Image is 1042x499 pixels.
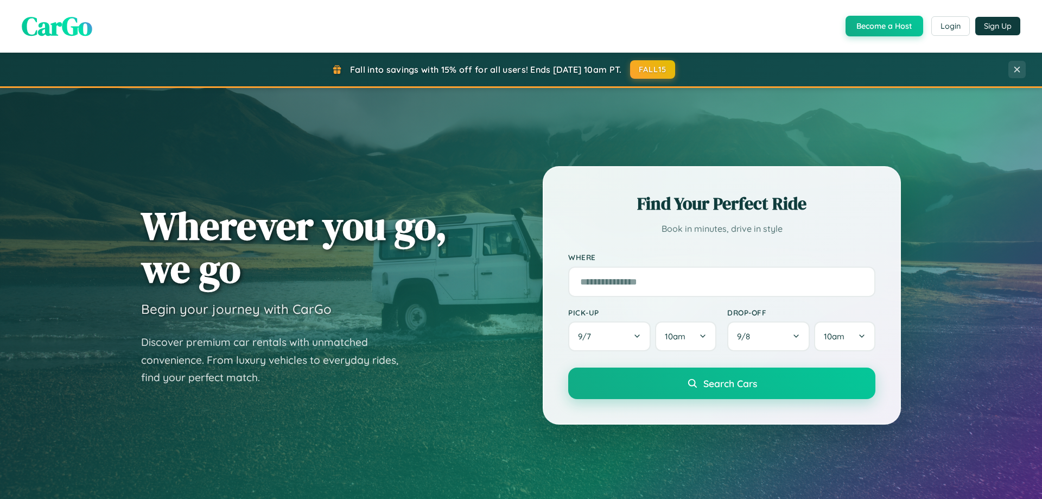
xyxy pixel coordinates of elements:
[568,368,875,399] button: Search Cars
[141,204,447,290] h1: Wherever you go, we go
[568,221,875,237] p: Book in minutes, drive in style
[141,333,412,387] p: Discover premium car rentals with unmatched convenience. From luxury vehicles to everyday rides, ...
[630,60,676,79] button: FALL15
[814,321,875,351] button: 10am
[727,308,875,317] label: Drop-off
[22,8,92,44] span: CarGo
[846,16,923,36] button: Become a Host
[568,321,651,351] button: 9/7
[824,331,844,342] span: 10am
[141,301,332,317] h3: Begin your journey with CarGo
[931,16,970,36] button: Login
[568,253,875,262] label: Where
[975,17,1020,35] button: Sign Up
[655,321,716,351] button: 10am
[350,64,622,75] span: Fall into savings with 15% off for all users! Ends [DATE] 10am PT.
[737,331,755,342] span: 9 / 8
[727,321,810,351] button: 9/8
[568,192,875,216] h2: Find Your Perfect Ride
[703,377,757,389] span: Search Cars
[568,308,716,317] label: Pick-up
[578,331,596,342] span: 9 / 7
[665,331,685,342] span: 10am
